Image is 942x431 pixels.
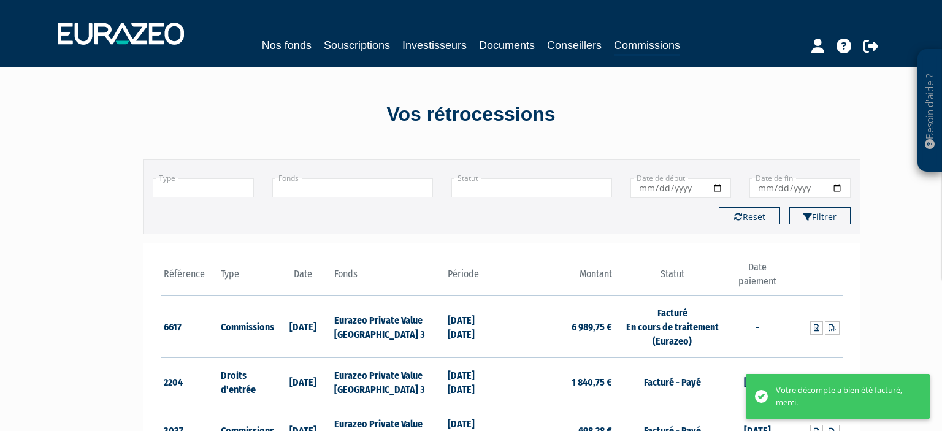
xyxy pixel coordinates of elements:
[218,261,275,296] th: Type
[274,357,331,406] td: [DATE]
[445,261,502,296] th: Période
[161,261,218,296] th: Référence
[729,296,786,358] td: -
[331,357,445,406] td: Eurazeo Private Value [GEOGRAPHIC_DATA] 3
[719,207,780,224] button: Reset
[262,37,312,54] a: Nos fonds
[274,261,331,296] th: Date
[218,357,275,406] td: Droits d'entrée
[324,37,390,54] a: Souscriptions
[161,296,218,358] td: 6617
[547,37,602,54] a: Conseillers
[331,261,445,296] th: Fonds
[502,357,615,406] td: 1 840,75 €
[502,261,615,296] th: Montant
[58,23,184,45] img: 1732889491-logotype_eurazeo_blanc_rvb.png
[615,296,729,358] td: Facturé En cours de traitement (Eurazeo)
[161,357,218,406] td: 2204
[729,261,786,296] th: Date paiement
[218,296,275,358] td: Commissions
[502,296,615,358] td: 6 989,75 €
[479,37,535,54] a: Documents
[445,357,502,406] td: [DATE] [DATE]
[615,357,729,406] td: Facturé - Payé
[776,384,911,408] div: Votre décompte a bien été facturé, merci.
[402,37,467,54] a: Investisseurs
[445,296,502,358] td: [DATE] [DATE]
[331,296,445,358] td: Eurazeo Private Value [GEOGRAPHIC_DATA] 3
[923,56,937,166] p: Besoin d'aide ?
[614,37,680,56] a: Commissions
[615,261,729,296] th: Statut
[729,357,786,406] td: [DATE]
[274,296,331,358] td: [DATE]
[789,207,851,224] button: Filtrer
[121,101,821,129] div: Vos rétrocessions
